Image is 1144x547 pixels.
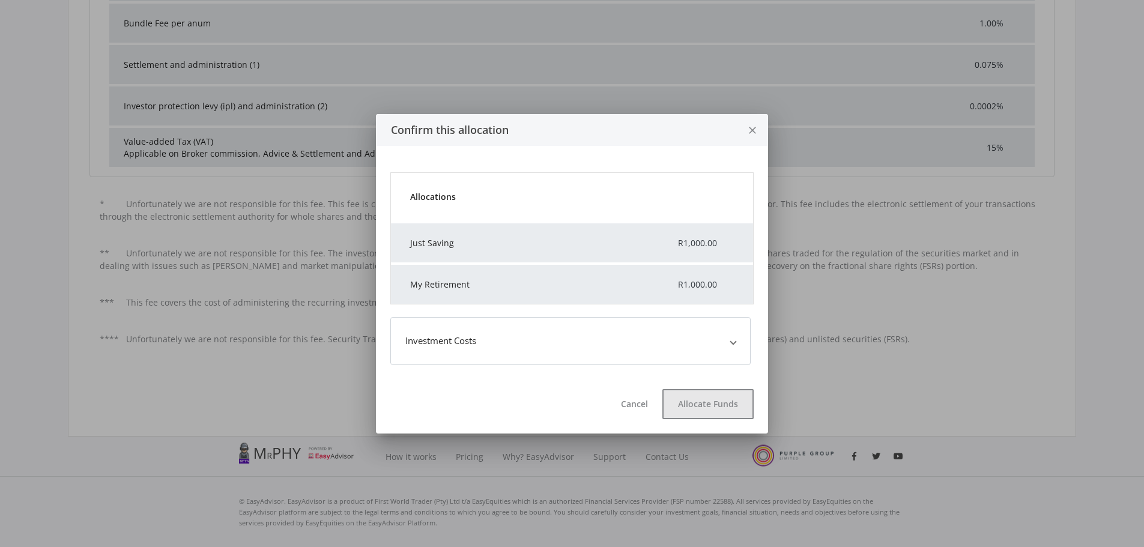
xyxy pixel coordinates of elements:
div: R1,000.00 [660,278,748,291]
div: Allocations [396,190,748,203]
div: My Retirement [396,278,660,291]
div: Just Saving [396,237,660,249]
i: close [746,115,758,147]
div: R1,000.00 [660,237,748,249]
button: Cancel [607,389,662,419]
div: Investment Costs [405,334,476,348]
div: Confirm this allocation [376,121,736,138]
mat-expansion-panel-header: Investment Costs [390,317,751,365]
button: Allocate Funds [662,389,754,419]
button: close [736,114,768,146]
